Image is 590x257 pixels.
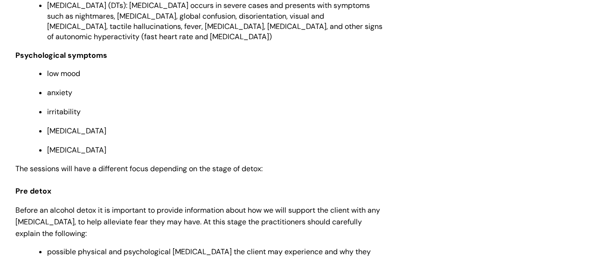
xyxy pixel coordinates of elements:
span: [MEDICAL_DATA] (DTs): [MEDICAL_DATA] occurs in severe cases and presents with symptoms such as ni... [47,0,382,41]
span: irritability [47,107,81,117]
span: low mood [47,69,80,78]
span: [MEDICAL_DATA] [47,145,106,155]
span: [MEDICAL_DATA] [47,126,106,136]
span: Pre detox [15,186,51,196]
strong: Psychological symptoms [15,50,107,60]
span: Before an alcohol detox it is important to provide information about how we will support the clie... [15,205,380,238]
span: anxiety [47,88,72,97]
span: The sessions will have a different focus depending on the stage of detox: [15,164,263,174]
